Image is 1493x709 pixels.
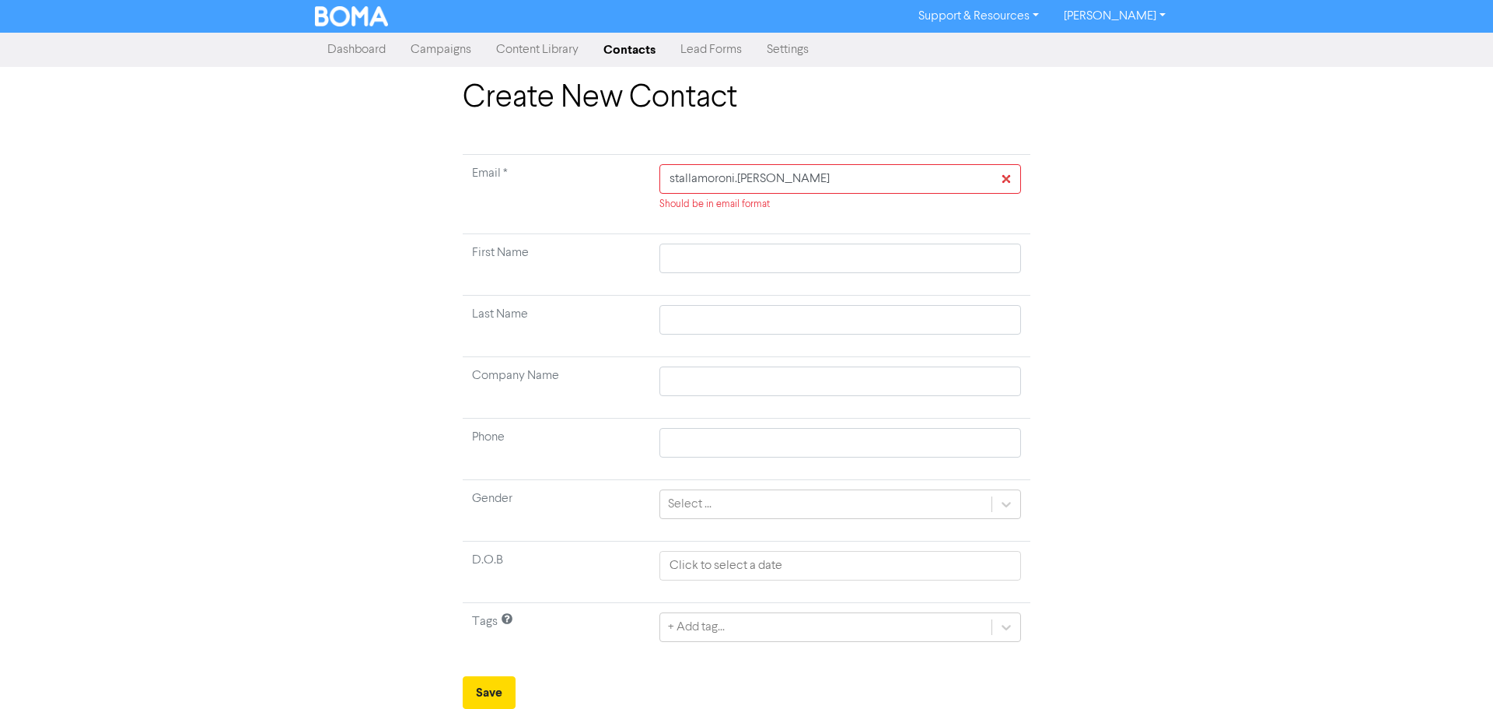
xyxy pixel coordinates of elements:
a: Support & Resources [906,4,1051,29]
a: [PERSON_NAME] [1051,4,1178,29]
button: Save [463,676,516,709]
input: Click to select a date [659,551,1021,581]
div: + Add tag... [668,618,725,637]
div: Select ... [668,495,712,514]
td: Gender [463,480,650,542]
a: Lead Forms [668,34,754,65]
a: Campaigns [398,34,484,65]
td: Company Name [463,357,650,419]
a: Dashboard [315,34,398,65]
td: D.O.B [463,542,650,603]
h1: Create New Contact [463,79,1030,117]
div: Should be in email format [659,197,1021,212]
a: Settings [754,34,821,65]
td: Required [463,155,650,234]
a: Content Library [484,34,591,65]
td: Phone [463,419,650,480]
img: BOMA Logo [315,6,388,26]
iframe: Chat Widget [1415,634,1493,709]
td: Tags [463,603,650,665]
td: First Name [463,234,650,296]
a: Contacts [591,34,668,65]
td: Last Name [463,296,650,357]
